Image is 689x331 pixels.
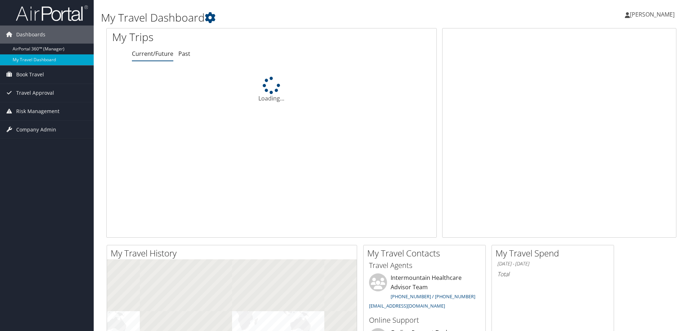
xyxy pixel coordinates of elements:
h6: [DATE] - [DATE] [497,260,608,267]
div: Loading... [107,77,436,103]
h1: My Trips [112,30,294,45]
span: [PERSON_NAME] [630,10,675,18]
h1: My Travel Dashboard [101,10,488,25]
h6: Total [497,270,608,278]
h3: Travel Agents [369,260,480,270]
li: Intermountain Healthcare Advisor Team [365,273,484,312]
span: Company Admin [16,121,56,139]
a: [PERSON_NAME] [625,4,682,25]
h2: My Travel History [111,247,357,259]
span: Travel Approval [16,84,54,102]
h2: My Travel Contacts [367,247,485,259]
a: Past [178,50,190,58]
img: airportal-logo.png [16,5,88,22]
h2: My Travel Spend [495,247,614,259]
a: [PHONE_NUMBER] / [PHONE_NUMBER] [391,293,475,300]
h3: Online Support [369,315,480,325]
a: Current/Future [132,50,173,58]
span: Book Travel [16,66,44,84]
a: [EMAIL_ADDRESS][DOMAIN_NAME] [369,303,445,309]
span: Dashboards [16,26,45,44]
span: Risk Management [16,102,59,120]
